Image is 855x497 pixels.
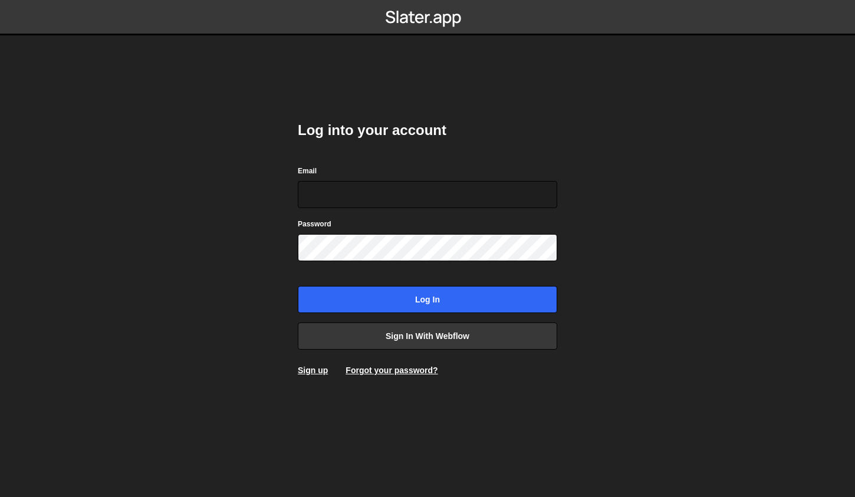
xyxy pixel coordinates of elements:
a: Sign in with Webflow [298,322,557,350]
label: Password [298,218,331,230]
a: Forgot your password? [346,366,438,375]
input: Log in [298,286,557,313]
h2: Log into your account [298,121,557,140]
a: Sign up [298,366,328,375]
label: Email [298,165,317,177]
